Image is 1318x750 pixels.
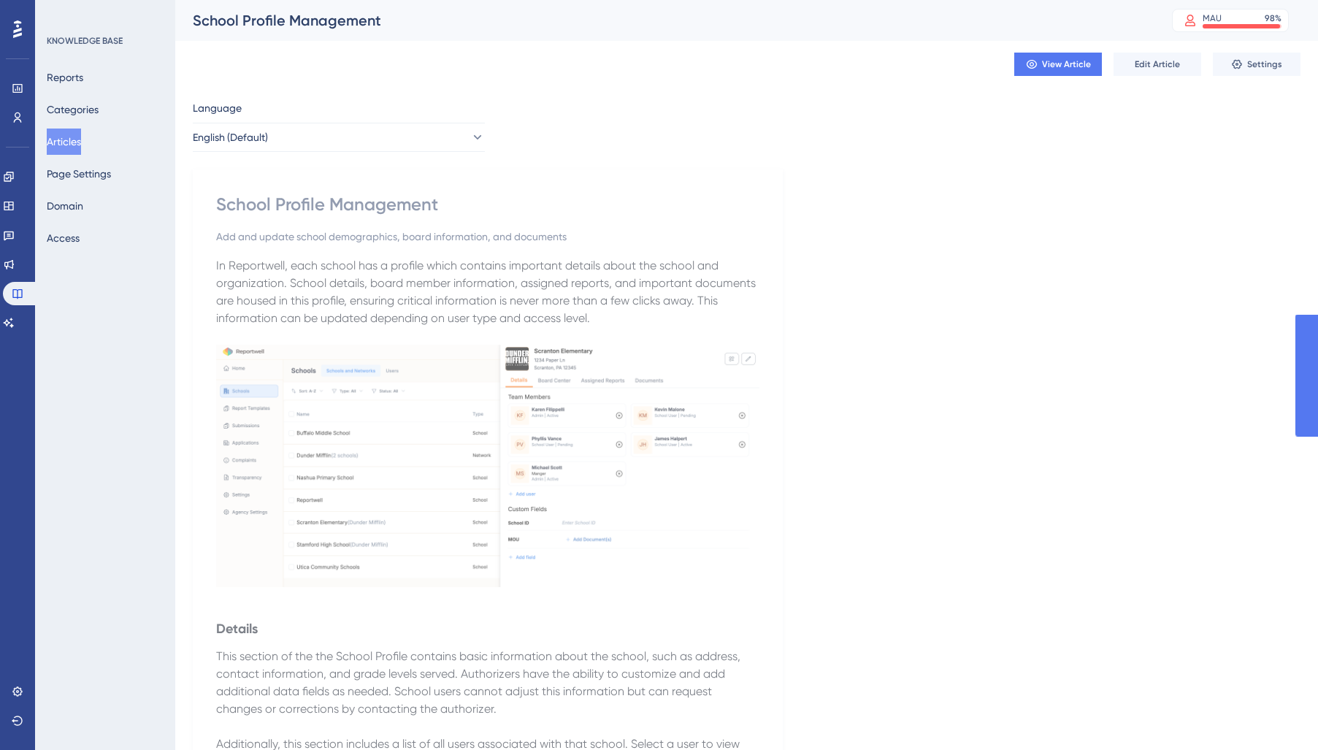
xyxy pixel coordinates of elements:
[216,621,258,637] strong: Details
[47,161,111,187] button: Page Settings
[216,649,743,716] span: This section of the the School Profile contains basic information about the school, such as addre...
[1042,58,1091,70] span: View Article
[47,64,83,91] button: Reports
[1203,12,1222,24] div: MAU
[1247,58,1282,70] span: Settings
[193,99,242,117] span: Language
[47,129,81,155] button: Articles
[216,259,759,325] span: In Reportwell, each school has a profile which contains important details about the school and or...
[216,228,759,245] div: Add and update school demographics, board information, and documents
[193,123,485,152] button: English (Default)
[47,96,99,123] button: Categories
[216,193,759,216] div: School Profile Management
[47,225,80,251] button: Access
[1213,53,1300,76] button: Settings
[1014,53,1102,76] button: View Article
[193,129,268,146] span: English (Default)
[47,35,123,47] div: KNOWLEDGE BASE
[1135,58,1180,70] span: Edit Article
[193,10,1135,31] div: School Profile Management
[1257,692,1300,736] iframe: UserGuiding AI Assistant Launcher
[47,193,83,219] button: Domain
[1114,53,1201,76] button: Edit Article
[1265,12,1281,24] div: 98 %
